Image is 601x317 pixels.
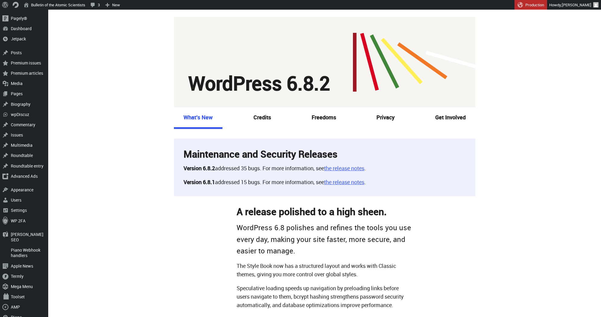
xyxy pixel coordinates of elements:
strong: Version 6.8.1 [184,178,215,186]
a: Freedoms [302,107,346,128]
p: WordPress 6.8 polishes and refines the tools you use every day, making your site faster, more sec... [237,222,413,256]
nav: Secondary menu [174,107,475,129]
p: The Style Book now has a structured layout and works with Classic themes, giving you more control... [237,262,413,279]
h2: Maintenance and Security Releases [184,148,466,159]
p: addressed 15 bugs. For more information, see . [184,178,466,187]
a: the release notes [324,178,364,186]
a: What’s New [174,107,222,129]
a: the release notes [324,165,364,172]
p: Speculative loading speeds up navigation by preloading links before users navigate to them, bcryp... [237,284,413,309]
h2: A release polished to a high sheen. [237,206,413,217]
span: [PERSON_NAME] [562,2,591,8]
p: addressed 35 bugs. For more information, see . [184,164,466,173]
a: Credits [244,107,281,128]
a: Privacy [367,107,404,128]
strong: Version 6.8.2 [184,165,215,172]
a: Get Involved [426,107,475,128]
h1: WordPress 6.8.2 [188,74,330,93]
